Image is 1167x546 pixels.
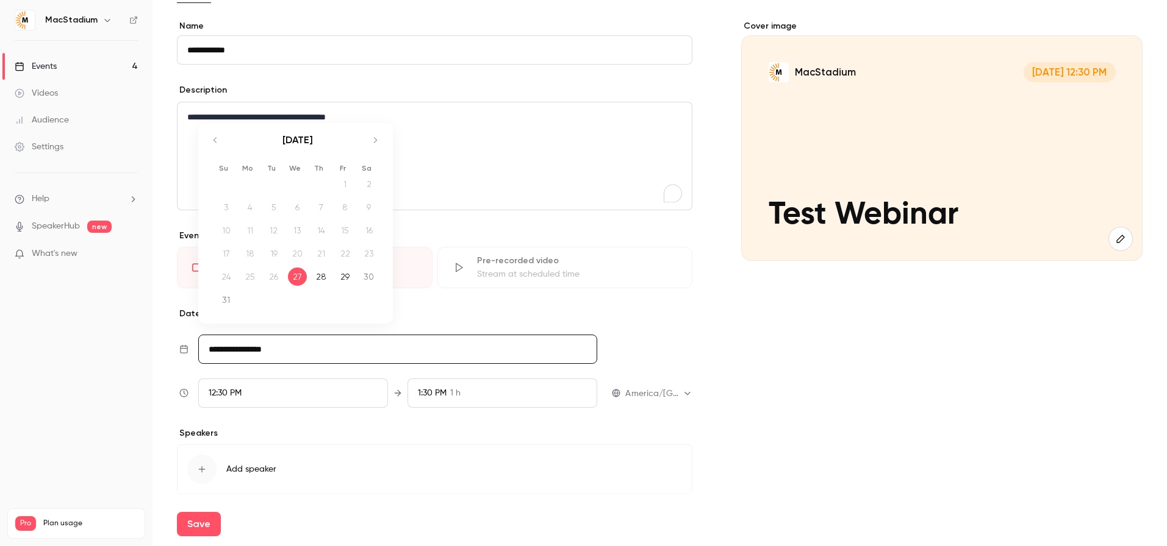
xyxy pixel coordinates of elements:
[177,20,692,32] label: Name
[285,196,309,219] td: Not available. Wednesday, August 6, 2025
[262,219,285,242] td: Not available. Tuesday, August 12, 2025
[177,512,221,536] button: Save
[238,219,262,242] td: Not available. Monday, August 11, 2025
[214,265,238,288] td: Not available. Sunday, August 24, 2025
[177,308,692,320] p: Date and time
[43,519,137,528] span: Plan usage
[357,196,381,219] td: Not available. Saturday, August 9, 2025
[238,242,262,265] td: Not available. Monday, August 18, 2025
[340,164,346,172] small: Fr
[238,265,262,288] td: Not available. Monday, August 25, 2025
[15,87,58,99] div: Videos
[177,84,227,96] label: Description
[240,221,259,239] div: 11
[217,268,235,286] div: 24
[333,196,357,219] td: Not available. Friday, August 8, 2025
[285,265,309,288] td: Selected. Wednesday, August 27, 2025
[333,265,357,288] td: Friday, August 29, 2025
[240,268,259,286] div: 25
[288,198,307,216] div: 6
[769,62,789,82] img: Test Webinar
[312,268,331,286] div: 28
[87,221,112,233] span: new
[15,193,138,205] li: help-dropdown-opener
[795,66,856,79] p: MacStadium
[333,219,357,242] td: Not available. Friday, August 15, 2025
[333,172,357,196] td: Not available. Friday, August 1, 2025
[219,164,228,172] small: Su
[214,219,238,242] td: Not available. Sunday, August 10, 2025
[198,378,388,408] div: From
[288,268,307,286] div: 27
[214,288,238,311] td: Sunday, August 31, 2025
[309,265,333,288] td: Thursday, August 28, 2025
[336,268,354,286] div: 29
[15,114,69,126] div: Audience
[240,198,259,216] div: 4
[262,196,285,219] td: Not available. Tuesday, August 5, 2025
[45,14,98,26] h6: MacStadium
[625,388,692,400] div: America/[GEOGRAPHIC_DATA]
[177,247,433,288] div: LiveGo live at scheduled time
[336,198,354,216] div: 8
[177,427,692,439] p: Speakers
[359,244,378,263] div: 23
[336,244,354,263] div: 22
[267,164,276,172] small: Tu
[312,221,331,239] div: 14
[336,221,354,239] div: 15
[285,242,309,265] td: Not available. Wednesday, August 20, 2025
[178,102,692,210] div: editor
[450,387,461,400] span: 1 h
[418,389,447,397] span: 1:30 PM
[314,164,323,172] small: Th
[362,164,372,172] small: Sa
[309,242,333,265] td: Not available. Thursday, August 21, 2025
[312,198,331,216] div: 7
[264,221,283,239] div: 12
[289,164,301,172] small: We
[177,102,692,210] section: description
[285,219,309,242] td: Not available. Wednesday, August 13, 2025
[177,444,692,494] button: Add speaker
[477,268,678,280] div: Stream at scheduled time
[312,244,331,263] div: 21
[357,219,381,242] td: Not available. Saturday, August 16, 2025
[309,219,333,242] td: Not available. Thursday, August 14, 2025
[359,198,378,216] div: 9
[336,175,354,193] div: 1
[359,268,378,286] div: 30
[198,123,392,324] div: Calendar
[282,134,313,146] strong: [DATE]
[32,247,77,260] span: What's new
[333,242,357,265] td: Not available. Friday, August 22, 2025
[15,10,35,30] img: MacStadium
[741,20,1143,32] label: Cover image
[15,60,57,73] div: Events
[1024,62,1115,82] span: [DATE] 12:30 PM
[226,463,276,475] span: Add speaker
[262,242,285,265] td: Not available. Tuesday, August 19, 2025
[217,198,235,216] div: 3
[288,244,307,263] div: 20
[477,255,678,267] div: Pre-recorded video
[408,378,597,408] div: To
[15,516,36,531] span: Pro
[209,389,242,397] span: 12:30 PM
[357,172,381,196] td: Not available. Saturday, August 2, 2025
[217,291,235,309] div: 31
[769,197,1116,234] p: Test Webinar
[357,265,381,288] td: Saturday, August 30, 2025
[359,221,378,239] div: 16
[214,196,238,219] td: Not available. Sunday, August 3, 2025
[32,220,80,233] a: SpeakerHub
[309,196,333,219] td: Not available. Thursday, August 7, 2025
[15,141,63,153] div: Settings
[288,221,307,239] div: 13
[240,244,259,263] div: 18
[359,175,378,193] div: 2
[357,242,381,265] td: Not available. Saturday, August 23, 2025
[262,265,285,288] td: Not available. Tuesday, August 26, 2025
[242,164,253,172] small: Mo
[177,230,692,242] p: Event type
